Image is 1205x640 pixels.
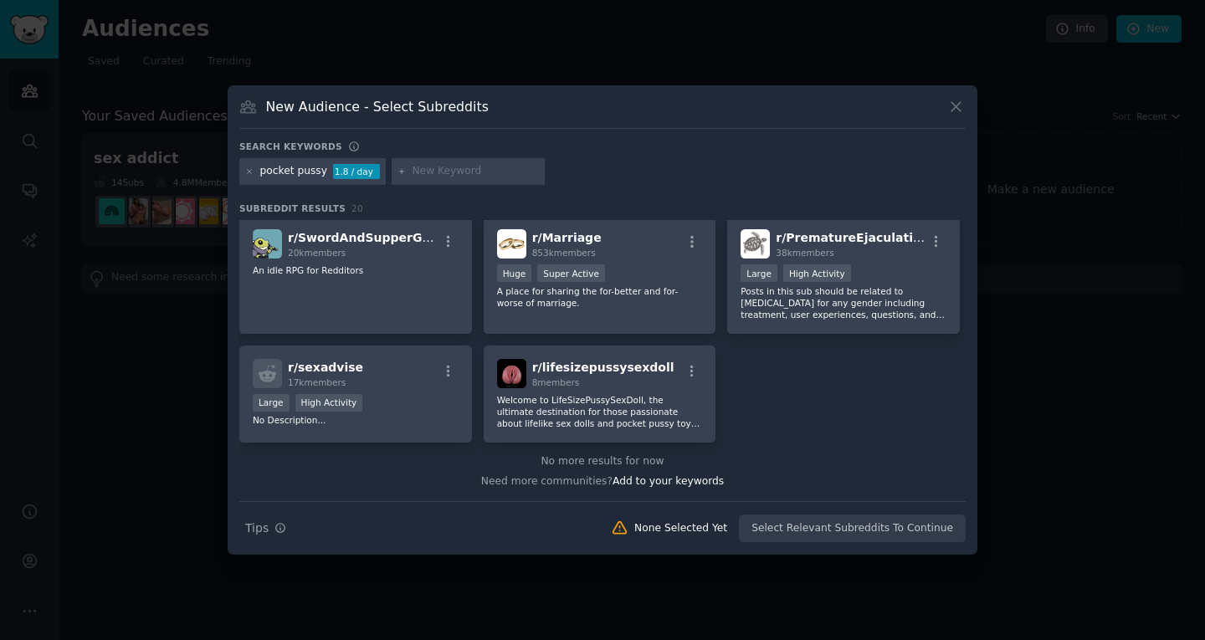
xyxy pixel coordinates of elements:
[532,231,602,244] span: r/ Marriage
[239,468,966,489] div: Need more communities?
[239,514,292,543] button: Tips
[239,454,966,469] div: No more results for now
[532,361,674,374] span: r/ lifesizepussysexdoll
[532,248,596,258] span: 853k members
[497,229,526,259] img: Marriage
[333,164,380,179] div: 1.8 / day
[634,521,727,536] div: None Selected Yet
[239,202,346,214] span: Subreddit Results
[497,264,532,282] div: Huge
[253,264,459,276] p: An idle RPG for Redditors
[497,394,703,429] p: Welcome to LifeSizePussySexDoll, the ultimate destination for those passionate about lifelike sex...
[497,359,526,388] img: lifesizepussysexdoll
[351,203,363,213] span: 20
[776,248,833,258] span: 38k members
[741,229,770,259] img: PrematureEjaculation
[532,377,580,387] span: 8 members
[253,394,290,412] div: Large
[537,264,605,282] div: Super Active
[776,231,929,244] span: r/ PrematureEjaculation
[613,475,724,487] span: Add to your keywords
[412,164,539,179] input: New Keyword
[741,285,946,320] p: Posts in this sub should be related to [MEDICAL_DATA] for any gender including treatment, user ex...
[245,520,269,537] span: Tips
[288,248,346,258] span: 20k members
[783,264,851,282] div: High Activity
[497,285,703,309] p: A place for sharing the for-better and for-worse of marriage.
[239,141,342,152] h3: Search keywords
[266,98,489,115] h3: New Audience - Select Subreddits
[260,164,327,179] div: pocket pussy
[288,377,346,387] span: 17k members
[288,231,450,244] span: r/ SwordAndSupperGame
[253,229,282,259] img: SwordAndSupperGame
[288,361,363,374] span: r/ sexadvise
[253,414,459,426] p: No Description...
[295,394,363,412] div: High Activity
[741,264,777,282] div: Large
